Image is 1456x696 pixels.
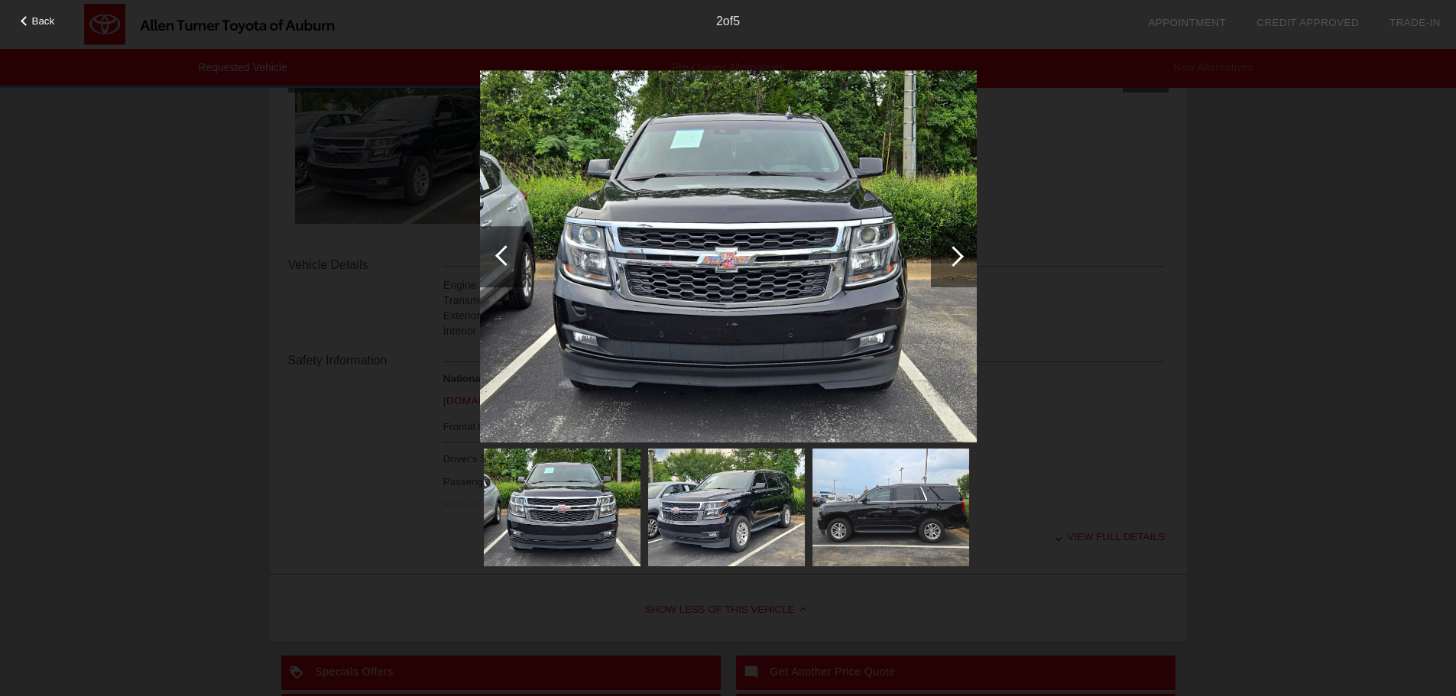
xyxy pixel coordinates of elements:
[1257,17,1359,28] a: Credit Approved
[733,15,740,28] span: 5
[812,448,969,566] img: 79d4f34bc87a776f9f362251a7c30334.jpg
[480,70,977,443] img: eed26df132a9e94c8096d927f0295b09.jpg
[484,448,640,566] img: eed26df132a9e94c8096d927f0295b09.jpg
[716,15,723,28] span: 2
[1148,17,1226,28] a: Appointment
[648,448,805,566] img: ab712c6db5138ebaa77d545c3bbdaf53.jpg
[1390,17,1441,28] a: Trade-In
[32,15,55,27] span: Back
